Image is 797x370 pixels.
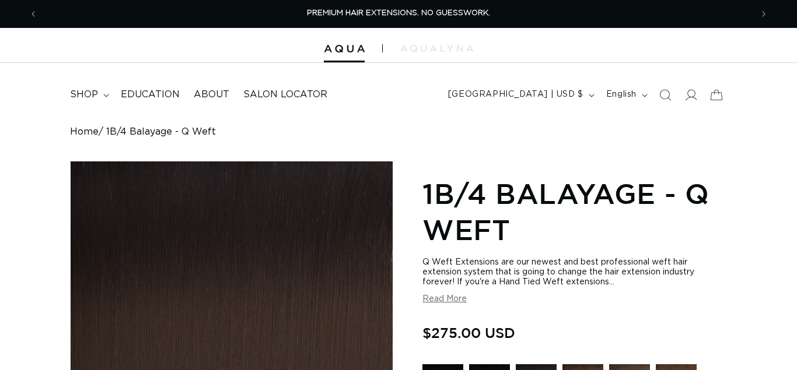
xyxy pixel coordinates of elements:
[194,89,229,101] span: About
[606,89,637,101] span: English
[422,258,727,287] div: Q Weft Extensions are our newest and best professional weft hair extension system that is going t...
[236,82,334,108] a: Salon Locator
[441,84,599,106] button: [GEOGRAPHIC_DATA] | USD $
[751,3,777,25] button: Next announcement
[652,82,678,108] summary: Search
[422,322,515,344] span: $275.00 USD
[187,82,236,108] a: About
[324,45,365,53] img: Aqua Hair Extensions
[114,82,187,108] a: Education
[63,82,114,108] summary: shop
[307,9,490,17] span: PREMIUM HAIR EXTENSIONS. NO GUESSWORK.
[121,89,180,101] span: Education
[422,294,467,304] button: Read More
[20,3,46,25] button: Previous announcement
[70,126,99,138] a: Home
[243,89,327,101] span: Salon Locator
[422,175,727,248] h1: 1B/4 Balayage - Q Weft
[70,126,727,138] nav: breadcrumbs
[106,126,216,138] span: 1B/4 Balayage - Q Weft
[400,45,473,52] img: aqualyna.com
[599,84,652,106] button: English
[70,89,98,101] span: shop
[448,89,583,101] span: [GEOGRAPHIC_DATA] | USD $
